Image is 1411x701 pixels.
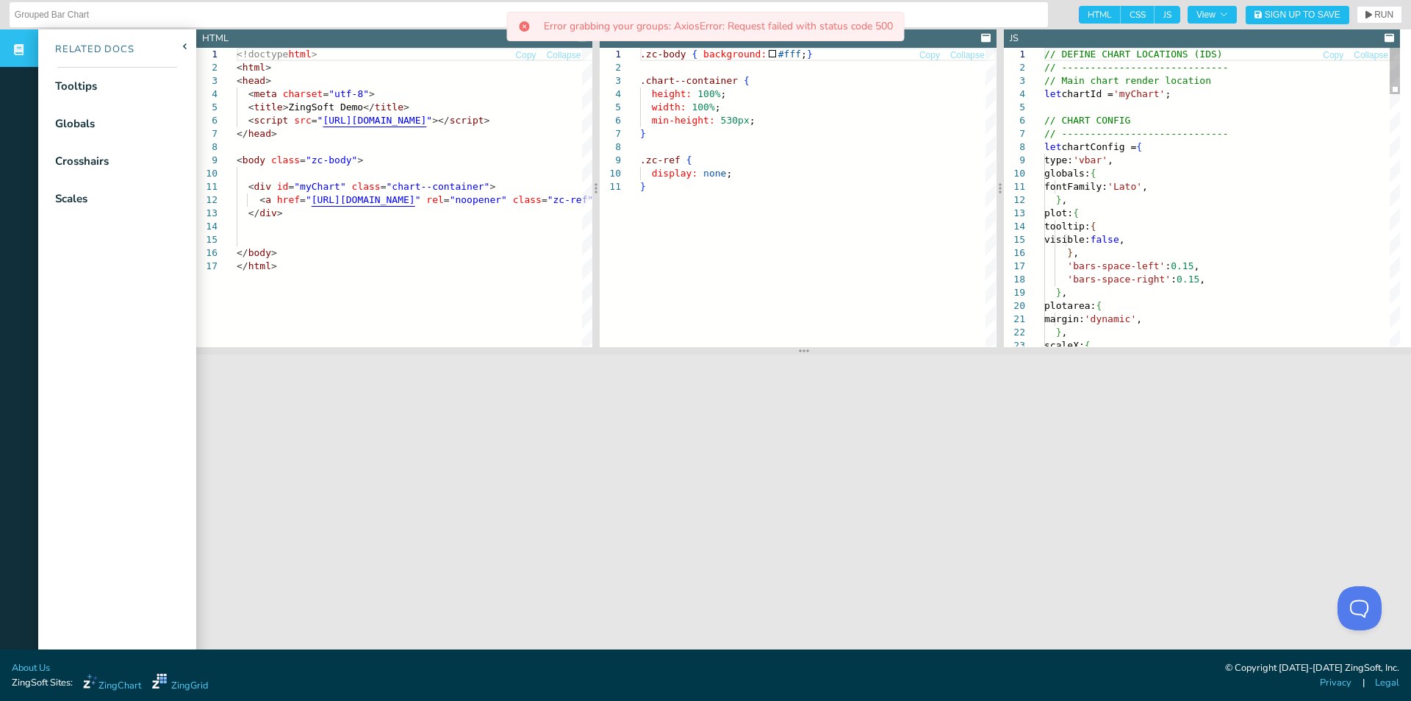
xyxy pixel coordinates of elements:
[1004,193,1025,207] div: 12
[1044,221,1091,232] span: tooltip:
[1061,88,1113,99] span: chartId =
[950,51,985,60] span: Collapse
[259,207,276,218] span: div
[1004,339,1025,352] div: 23
[323,115,426,126] span: [URL][DOMAIN_NAME]
[432,115,449,126] span: ></
[1090,168,1096,179] span: {
[196,260,218,273] div: 17
[1142,181,1148,192] span: ,
[196,233,218,246] div: 15
[317,115,323,126] span: "
[248,88,254,99] span: <
[640,75,738,86] span: .chart--container
[600,140,621,154] div: 8
[196,140,218,154] div: 8
[248,247,271,258] span: body
[196,220,218,233] div: 14
[248,181,254,192] span: <
[196,101,218,114] div: 5
[1044,234,1091,245] span: visible:
[1322,49,1344,63] button: Copy
[1061,287,1067,298] span: ,
[542,194,547,205] span: =
[513,194,542,205] span: class
[600,154,621,167] div: 9
[1073,207,1079,218] span: {
[403,102,409,113] span: >
[1044,168,1091,179] span: globals:
[1010,32,1019,46] div: JS
[1353,49,1389,63] button: Collapse
[1171,274,1177,285] span: :
[1004,313,1025,326] div: 21
[1044,62,1228,73] span: // -----------------------------
[1004,74,1025,88] div: 3
[516,51,536,60] span: Copy
[721,88,727,99] span: ;
[288,49,311,60] span: html
[196,127,218,140] div: 7
[196,74,218,88] div: 3
[55,191,87,207] div: Scales
[426,115,432,126] span: "
[801,49,807,60] span: ;
[1004,88,1025,101] div: 4
[254,88,276,99] span: meta
[237,62,243,73] span: <
[1188,6,1237,24] button: View
[237,75,243,86] span: <
[1265,10,1340,19] span: Sign Up to Save
[283,102,289,113] span: >
[1067,260,1165,271] span: 'bars-space-left'
[600,127,621,140] div: 7
[1055,327,1061,338] span: }
[1044,115,1130,126] span: // CHART CONFIG
[254,181,270,192] span: div
[1061,141,1136,152] span: chartConfig =
[1004,101,1025,114] div: 5
[807,49,813,60] span: }
[1044,49,1223,60] span: // DEFINE CHART LOCATIONS (IDS)
[237,260,248,271] span: </
[727,168,733,179] span: ;
[277,194,300,205] span: href
[544,21,893,32] p: Error grabbing your groups: AxiosError: Request failed with status code 500
[357,154,363,166] span: >
[640,49,686,60] span: .zc-body
[265,194,271,205] span: a
[1067,274,1171,285] span: 'bars-space-right'
[1196,10,1228,19] span: View
[640,128,646,139] span: }
[55,78,97,95] div: Tooltips
[600,88,621,101] div: 4
[692,102,715,113] span: 100%
[640,154,681,166] span: .zc-ref
[1044,141,1061,152] span: let
[196,88,218,101] div: 4
[652,88,692,99] span: height:
[294,181,345,192] span: "myChart"
[703,168,726,179] span: none
[515,49,537,63] button: Copy
[744,75,750,86] span: {
[1004,167,1025,180] div: 10
[1067,247,1073,258] span: }
[1044,128,1228,139] span: // -----------------------------
[1136,313,1142,324] span: ,
[547,194,594,205] span: "zc-ref"
[323,88,328,99] span: =
[600,167,621,180] div: 10
[254,115,288,126] span: script
[312,49,317,60] span: >
[243,154,265,166] span: body
[1323,51,1343,60] span: Copy
[1004,286,1025,299] div: 19
[444,194,450,205] span: =
[265,75,271,86] span: >
[1165,260,1171,271] span: :
[1044,340,1085,351] span: scaleX:
[1055,287,1061,298] span: }
[600,180,621,193] div: 11
[600,114,621,127] div: 6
